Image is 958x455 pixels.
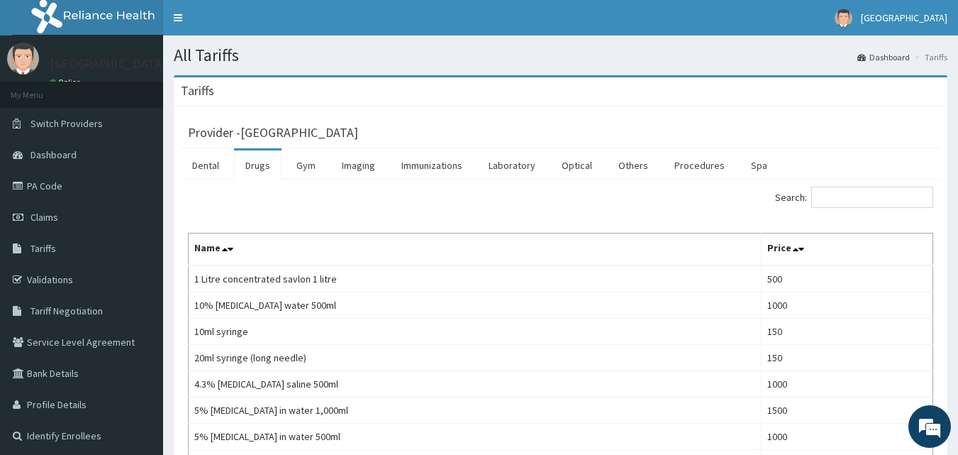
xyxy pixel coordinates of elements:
span: Switch Providers [30,117,103,130]
td: 10% [MEDICAL_DATA] water 500ml [189,292,762,319]
img: d_794563401_company_1708531726252_794563401 [26,71,57,106]
td: 10ml syringe [189,319,762,345]
div: Minimize live chat window [233,7,267,41]
img: User Image [835,9,852,27]
td: 1500 [762,398,933,424]
span: [GEOGRAPHIC_DATA] [861,11,947,24]
a: Others [607,150,659,180]
td: 1000 [762,292,933,319]
input: Search: [811,187,933,208]
a: Optical [550,150,603,180]
a: Dental [181,150,230,180]
td: 150 [762,319,933,345]
a: Online [50,77,84,87]
span: Tariffs [30,242,56,255]
th: Name [189,234,762,266]
a: Spa [740,150,779,180]
span: Tariff Negotiation [30,305,103,317]
img: User Image [7,43,39,75]
textarea: Type your message and hit 'Enter' [7,304,270,353]
a: Imaging [330,150,386,180]
td: 1 Litre concentrated savlon 1 litre [189,265,762,292]
td: 20ml syringe (long needle) [189,345,762,371]
a: Dashboard [857,51,910,63]
span: Claims [30,211,58,224]
li: Tariffs [911,51,947,63]
h3: Tariffs [181,84,214,97]
label: Search: [775,187,933,208]
a: Gym [285,150,327,180]
h1: All Tariffs [174,46,947,65]
td: 500 [762,265,933,292]
td: 5% [MEDICAL_DATA] in water 1,000ml [189,398,762,424]
td: 1000 [762,424,933,450]
span: Dashboard [30,148,77,161]
a: Immunizations [390,150,474,180]
th: Price [762,234,933,266]
td: 4.3% [MEDICAL_DATA] saline 500ml [189,371,762,398]
td: 5% [MEDICAL_DATA] in water 500ml [189,424,762,450]
span: We're online! [82,137,196,280]
td: 1000 [762,371,933,398]
p: [GEOGRAPHIC_DATA] [50,57,167,70]
a: Procedures [663,150,736,180]
div: Chat with us now [74,80,238,98]
h3: Provider - [GEOGRAPHIC_DATA] [188,126,358,139]
a: Drugs [234,150,282,180]
td: 150 [762,345,933,371]
a: Laboratory [477,150,547,180]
